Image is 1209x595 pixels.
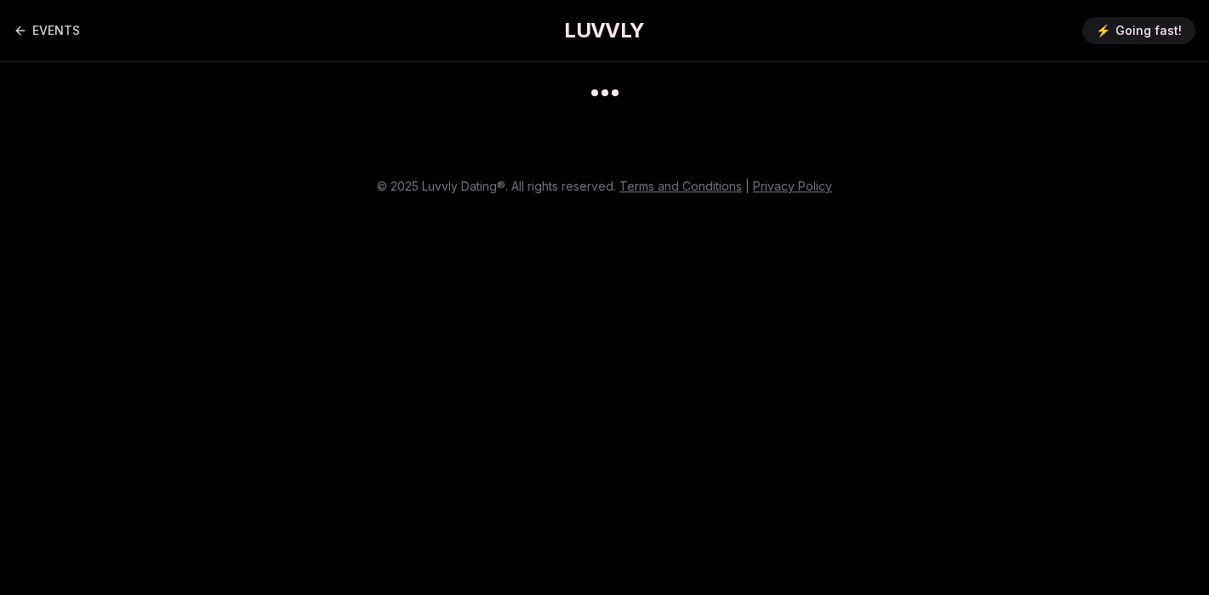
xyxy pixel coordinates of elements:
[1096,22,1110,39] span: ⚡️
[564,17,644,44] a: LUVVLY
[753,179,832,193] a: Privacy Policy
[1115,22,1182,39] span: Going fast!
[619,179,742,193] a: Terms and Conditions
[14,14,80,48] a: Back to events
[745,179,750,193] span: |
